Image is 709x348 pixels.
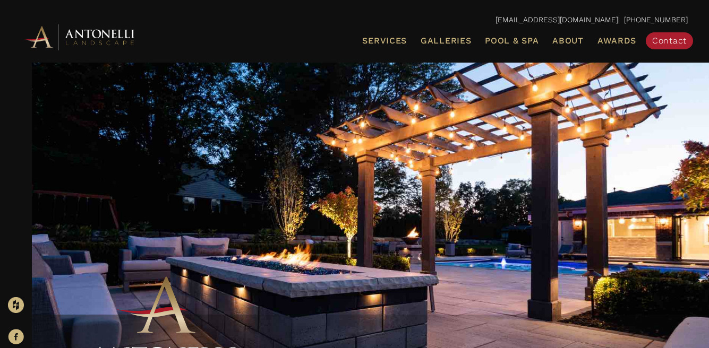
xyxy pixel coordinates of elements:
span: Services [362,37,407,45]
a: About [548,34,588,48]
a: Pool & Spa [481,34,543,48]
p: | [PHONE_NUMBER] [21,13,688,27]
span: About [552,37,584,45]
span: Pool & Spa [485,36,539,46]
img: Houzz [8,297,24,313]
a: Awards [593,34,640,48]
span: Galleries [421,36,471,46]
span: Contact [652,36,687,46]
a: Contact [646,32,693,49]
a: [EMAIL_ADDRESS][DOMAIN_NAME] [496,15,618,24]
span: Awards [597,36,636,46]
img: Antonelli Horizontal Logo [21,22,138,51]
a: Galleries [416,34,475,48]
a: Services [358,34,411,48]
